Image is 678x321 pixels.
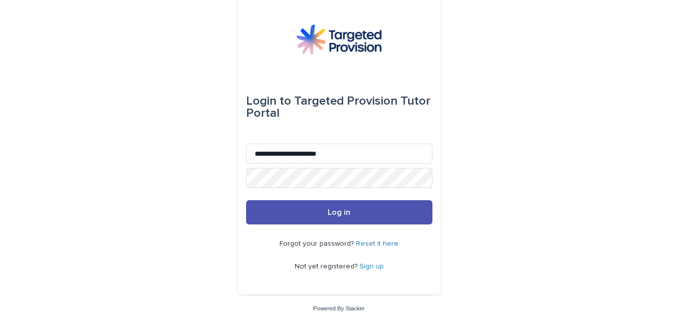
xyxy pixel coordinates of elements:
span: Not yet registered? [295,263,360,270]
img: M5nRWzHhSzIhMunXDL62 [296,24,381,55]
a: Reset it here [356,240,398,247]
button: Log in [246,200,432,224]
a: Powered By Stacker [313,305,365,311]
span: Forgot your password? [280,240,356,247]
div: Targeted Provision Tutor Portal [246,87,432,127]
span: Log in [328,208,350,216]
a: Sign up [360,263,384,270]
span: Login to [246,95,291,107]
